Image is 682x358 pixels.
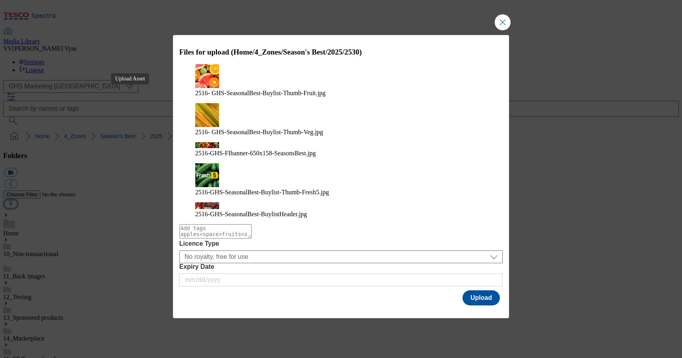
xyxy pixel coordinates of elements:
figcaption: 2516-GHS-SeasonalBest-BuylistHeader.jpg [195,211,487,218]
div: Modal [173,35,509,318]
img: preview [195,103,219,127]
img: preview [195,202,219,209]
label: Licence Type [179,240,503,247]
label: Expiry Date [179,263,503,270]
h3: Files for upload (Home/4_Zones/Season's Best/2025/2530) [179,48,503,57]
figcaption: 2516- GHS-SeasonalBest-Buylist-Thumb-Veg.jpg [195,129,487,136]
img: preview [195,142,219,148]
img: preview [195,163,219,187]
img: preview [195,64,219,88]
button: Close Modal [495,14,511,30]
figcaption: 2516- GHS-SeasonalBest-Buylist-Thumb-Fruit.jpg [195,90,487,97]
button: Upload [462,290,500,305]
figcaption: 2516-GHS-SeasonalBest-Buylist-Thumb-Fresh5.jpg [195,189,487,196]
figcaption: 2516-GHS-FIbanner-650x158-SeasonsBest.jpg [195,150,487,157]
